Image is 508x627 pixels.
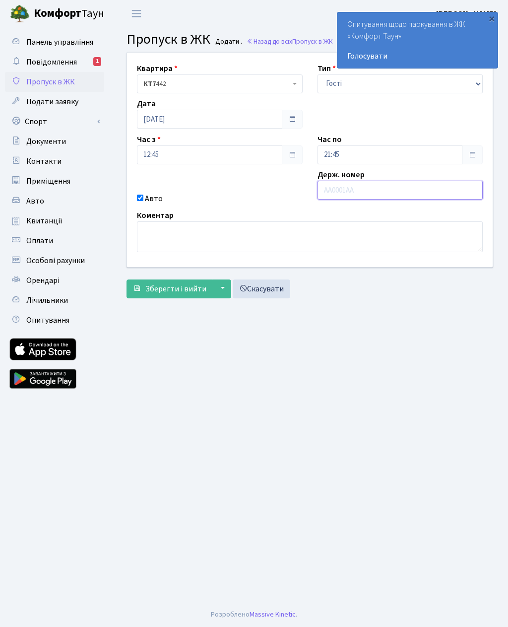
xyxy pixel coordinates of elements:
[5,231,104,251] a: Оплати
[436,8,496,19] b: [PERSON_NAME]
[5,52,104,72] a: Повідомлення1
[137,63,178,74] label: Квартира
[26,96,78,107] span: Подати заявку
[317,169,365,181] label: Держ. номер
[26,255,85,266] span: Особові рахунки
[127,29,210,49] span: Пропуск в ЖК
[26,315,69,326] span: Опитування
[337,12,498,68] div: Опитування щодо паркування в ЖК «Комфорт Таун»
[247,37,333,46] a: Назад до всіхПропуск в ЖК
[26,215,63,226] span: Квитанції
[5,271,104,290] a: Орендарі
[317,63,336,74] label: Тип
[5,151,104,171] a: Контакти
[26,136,66,147] span: Документи
[26,76,75,87] span: Пропуск в ЖК
[143,79,290,89] span: <b>КТ7</b>&nbsp;&nbsp;&nbsp;442
[10,4,30,24] img: logo.png
[292,37,333,46] span: Пропуск в ЖК
[137,134,161,145] label: Час з
[250,609,296,620] a: Massive Kinetic
[5,112,104,132] a: Спорт
[145,193,163,205] label: Авто
[26,37,93,48] span: Панель управління
[317,181,483,200] input: AA0001AA
[317,134,342,145] label: Час по
[5,251,104,271] a: Особові рахунки
[34,5,104,22] span: Таун
[5,211,104,231] a: Квитанції
[34,5,81,21] b: Комфорт
[211,609,297,620] div: Розроблено .
[347,50,488,62] a: Голосувати
[26,176,70,187] span: Приміщення
[213,38,242,46] small: Додати .
[26,57,77,68] span: Повідомлення
[5,92,104,112] a: Подати заявку
[26,295,68,306] span: Лічильники
[26,235,53,246] span: Оплати
[233,279,290,298] a: Скасувати
[137,74,303,93] span: <b>КТ7</b>&nbsp;&nbsp;&nbsp;442
[127,279,213,298] button: Зберегти і вийти
[124,5,149,22] button: Переключити навігацію
[5,72,104,92] a: Пропуск в ЖК
[436,8,496,20] a: [PERSON_NAME]
[5,171,104,191] a: Приміщення
[26,196,44,207] span: Авто
[5,132,104,151] a: Документи
[137,98,156,110] label: Дата
[5,191,104,211] a: Авто
[487,13,497,23] div: ×
[5,310,104,330] a: Опитування
[93,57,101,66] div: 1
[137,209,174,221] label: Коментар
[26,275,60,286] span: Орендарі
[143,79,156,89] b: КТ7
[26,156,62,167] span: Контакти
[5,32,104,52] a: Панель управління
[5,290,104,310] a: Лічильники
[145,283,206,294] span: Зберегти і вийти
